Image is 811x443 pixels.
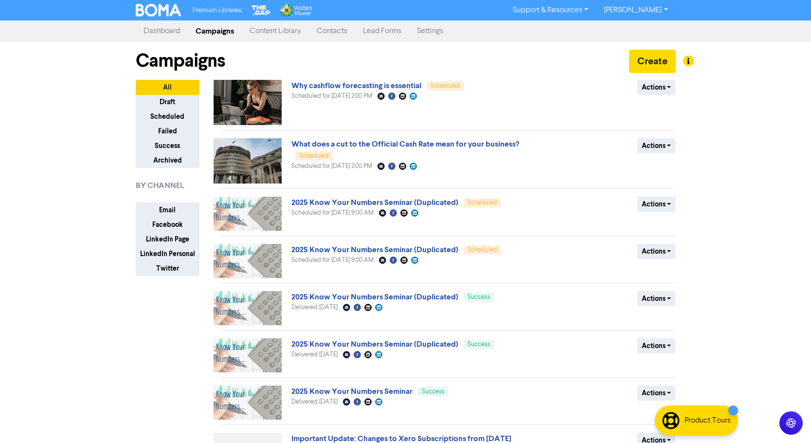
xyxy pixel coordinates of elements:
[309,21,355,41] a: Contacts
[291,339,458,349] a: 2025 Know Your Numbers Seminar (Duplicated)
[468,294,490,300] span: Success
[136,109,199,124] button: Scheduled
[637,138,676,153] button: Actions
[291,304,338,311] span: Delivered [DATE]
[637,386,676,401] button: Actions
[291,257,374,263] span: Scheduled for [DATE] 9:00 AM
[136,261,199,276] button: Twitter
[291,81,421,91] a: Why cashflow forecasting is essential
[136,50,225,72] h1: Campaigns
[136,94,199,110] button: Draft
[136,124,199,139] button: Failed
[291,163,372,169] span: Scheduled for [DATE] 2:00 PM
[762,396,811,443] iframe: Chat Widget
[291,292,458,302] a: 2025 Know Your Numbers Seminar (Duplicated)
[136,217,199,232] button: Facebook
[637,80,676,95] button: Actions
[214,80,282,125] img: image_1757553303512.jpg
[214,386,282,420] img: image_1756178905948.jpg
[291,93,372,99] span: Scheduled for [DATE] 2:00 PM
[279,4,312,17] img: Wolters Kluwer
[193,7,242,14] span: Premium Libraries:
[136,21,188,41] a: Dashboard
[596,2,675,18] a: [PERSON_NAME]
[136,180,184,191] span: BY CHANNEL
[214,197,282,231] img: image_1756178905948.jpg
[291,210,374,216] span: Scheduled for [DATE] 9:00 AM
[136,138,199,153] button: Success
[299,153,329,159] span: Scheduled
[242,21,309,41] a: Content Library
[291,245,458,255] a: 2025 Know Your Numbers Seminar (Duplicated)
[214,338,282,372] img: image_1756178905948.jpg
[291,351,338,358] span: Delivered [DATE]
[409,21,451,41] a: Settings
[214,138,282,184] img: image_1757552844347.jpg
[637,244,676,259] button: Actions
[468,341,490,348] span: Success
[136,232,199,247] button: LinkedIn Page
[136,153,199,168] button: Archived
[629,50,676,73] button: Create
[136,4,181,17] img: BOMA Logo
[136,80,199,95] button: All
[136,246,199,261] button: LinkedIn Personal
[214,291,282,325] img: image_1756178905948.jpg
[468,247,497,253] span: Scheduled
[355,21,409,41] a: Lead Forms
[637,338,676,353] button: Actions
[136,203,199,218] button: Email
[431,83,460,89] span: Scheduled
[637,291,676,306] button: Actions
[214,244,282,278] img: image_1756178905948.jpg
[250,4,271,17] img: The Gap
[291,399,338,405] span: Delivered [DATE]
[505,2,596,18] a: Support & Resources
[637,197,676,212] button: Actions
[291,139,519,149] a: What does a cut to the Official Cash Rate mean for your business?
[188,21,242,41] a: Campaigns
[291,198,458,207] a: 2025 Know Your Numbers Seminar (Duplicated)
[422,388,445,395] span: Success
[291,387,413,396] a: 2025 Know Your Numbers Seminar
[468,200,497,206] span: Scheduled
